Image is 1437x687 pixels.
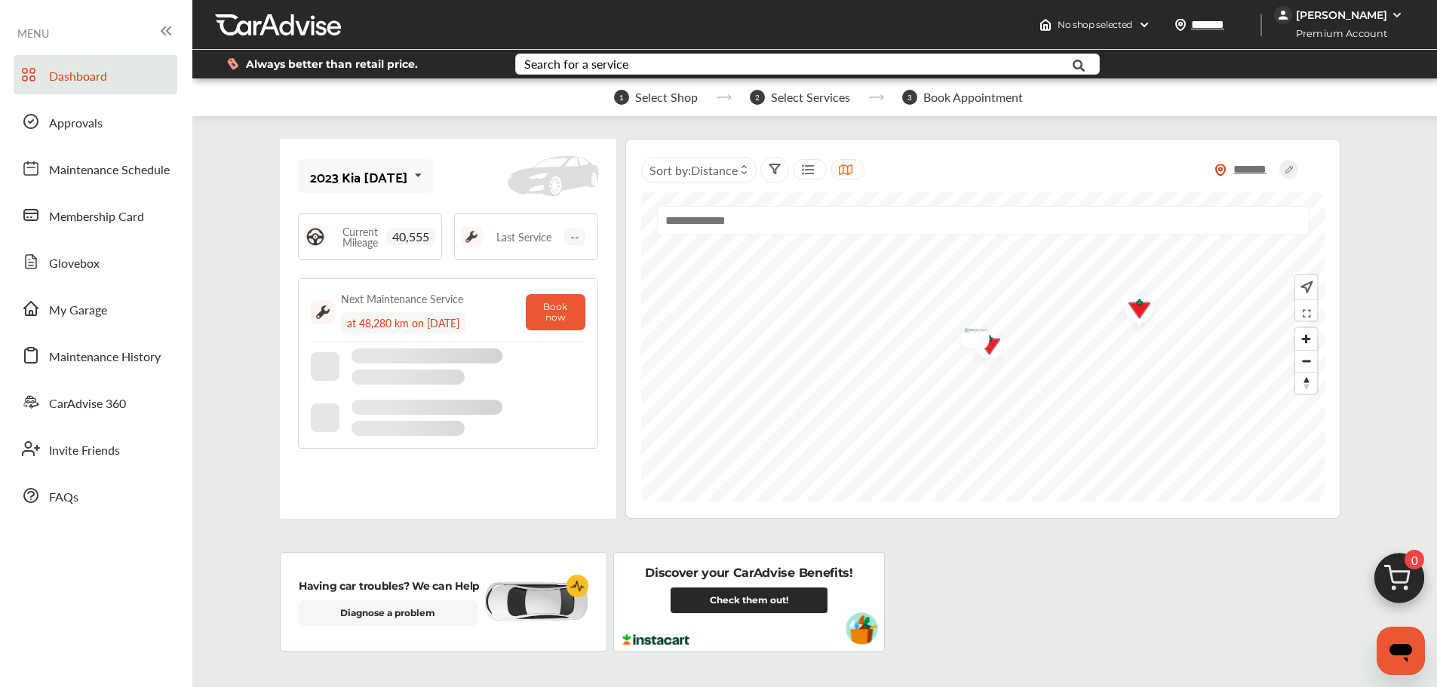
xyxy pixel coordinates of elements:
a: Approvals [14,102,177,141]
span: Select Shop [635,90,698,104]
img: instacart-logo.217963cc.svg [622,634,689,646]
img: header-down-arrow.9dd2ce7d.svg [1138,19,1150,31]
p: Discover your CarAdvise Benefits! [645,565,852,581]
img: placeholder_car.fcab19be.svg [508,156,598,197]
img: logo-canadian-tire.png [1114,288,1154,333]
span: Glovebox [49,254,100,274]
span: -- [564,228,585,245]
span: Premium Account [1276,26,1399,41]
img: stepper-arrow.e24c07c6.svg [868,94,884,100]
span: FAQs [49,488,78,508]
button: Zoom out [1295,350,1317,372]
div: Next Maintenance Service [341,291,463,306]
span: Select Services [771,90,850,104]
span: Maintenance History [49,348,161,367]
img: header-home-logo.8d720a4f.svg [1039,19,1052,31]
a: Dashboard [14,55,177,94]
iframe: Button to launch messaging window [1377,627,1425,675]
button: Book now [526,294,586,330]
span: Approvals [49,114,103,133]
a: CarAdvise 360 [14,382,177,422]
span: Zoom out [1295,351,1317,372]
button: Zoom in [1295,328,1317,350]
span: Reset bearing to north [1295,373,1317,394]
span: Dashboard [49,67,107,87]
a: FAQs [14,476,177,515]
div: Map marker [964,324,1002,370]
img: maintenance_logo [461,226,482,247]
canvas: Map [641,192,1325,501]
a: Membership Card [14,195,177,235]
div: Map marker [950,317,988,348]
button: Reset bearing to north [1295,372,1317,394]
img: logo-canadian-tire.png [964,324,1004,370]
img: GM+NFMP.png [950,317,990,348]
div: Map marker [1114,288,1152,333]
img: dollor_label_vector.a70140d1.svg [227,57,238,70]
span: Book Appointment [923,90,1023,104]
span: 40,555 [386,228,435,245]
span: 3 [902,90,917,105]
span: 2 [750,90,765,105]
a: Maintenance History [14,336,177,375]
img: header-divider.bc55588e.svg [1260,14,1262,36]
div: [PERSON_NAME] [1296,8,1387,22]
span: 0 [1405,550,1424,569]
span: Membership Card [49,207,144,227]
a: Invite Friends [14,429,177,468]
img: stepper-arrow.e24c07c6.svg [716,94,732,100]
a: Maintenance Schedule [14,149,177,188]
a: My Garage [14,289,177,328]
span: Distance [691,161,738,179]
img: cart_icon.3d0951e8.svg [1363,546,1435,618]
span: Current Mileage [333,226,386,247]
span: Invite Friends [49,441,120,461]
img: border-line.da1032d4.svg [311,341,585,342]
img: recenter.ce011a49.svg [1297,279,1313,296]
a: Glovebox [14,242,177,281]
div: at 48,280 km on [DATE] [341,312,465,333]
img: diagnose-vehicle.c84bcb0a.svg [483,581,588,622]
img: WGsFRI8htEPBVLJbROoPRyZpYNWhNONpIPPETTm6eUC0GeLEiAAAAAElFTkSuQmCC [1391,9,1403,21]
img: location_vector_orange.38f05af8.svg [1214,164,1227,176]
a: Diagnose a problem [299,600,477,626]
img: instacart-vehicle.0979a191.svg [846,612,878,645]
a: Check them out! [671,587,828,613]
span: Maintenance Schedule [49,161,170,180]
span: MENU [17,27,49,39]
div: 2023 Kia [DATE] [310,169,408,184]
p: Having car troubles? We can Help [299,578,480,594]
span: No shop selected [1058,19,1132,31]
span: Sort by : [649,161,738,179]
img: cardiogram-logo.18e20815.svg [567,575,589,597]
img: steering_logo [305,226,326,247]
img: location_vector.a44bc228.svg [1174,19,1187,31]
div: Search for a service [524,58,628,70]
span: Always better than retail price. [246,59,418,69]
span: My Garage [49,301,107,320]
span: Last Service [496,232,551,242]
img: maintenance_logo [311,300,335,324]
span: 1 [614,90,629,105]
span: CarAdvise 360 [49,394,126,414]
img: jVpblrzwTbfkPYzPPzSLxeg0AAAAASUVORK5CYII= [1274,6,1292,24]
